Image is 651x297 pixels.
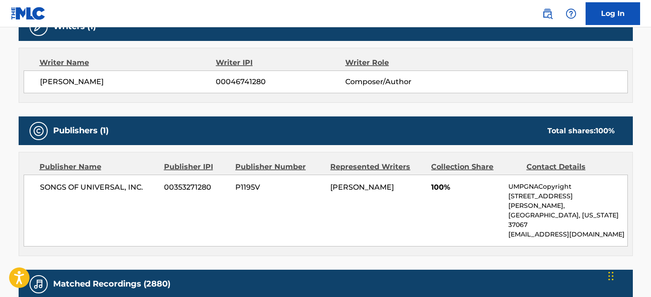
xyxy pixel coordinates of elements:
div: Contact Details [527,161,615,172]
span: 00353271280 [164,182,229,193]
span: 100 % [596,126,615,135]
div: Collection Share [431,161,519,172]
span: SONGS OF UNIVERSAL, INC. [40,182,158,193]
div: Help [562,5,580,23]
p: [STREET_ADDRESS][PERSON_NAME], [508,191,627,211]
div: Total shares: [547,126,615,136]
div: Publisher Name [40,161,157,172]
span: [PERSON_NAME] [330,183,394,191]
p: [EMAIL_ADDRESS][DOMAIN_NAME] [508,230,627,239]
p: [GEOGRAPHIC_DATA], [US_STATE] 37067 [508,211,627,230]
iframe: Chat Widget [606,253,651,297]
span: P1195V [235,182,323,193]
div: Writer Role [345,57,463,68]
a: Public Search [538,5,557,23]
img: Publishers [33,126,44,136]
span: 100% [431,182,502,193]
div: Publisher IPI [164,161,229,172]
span: Composer/Author [345,76,463,87]
img: search [542,8,553,19]
p: UMPGNACopyright [508,182,627,191]
div: Writer IPI [216,57,345,68]
span: 00046741280 [216,76,345,87]
img: MLC Logo [11,7,46,20]
div: Glisser [608,262,614,290]
div: Publisher Number [235,161,323,172]
span: [PERSON_NAME] [40,76,216,87]
div: Widget de chat [606,253,651,297]
img: Matched Recordings [33,279,44,290]
a: Log In [586,2,640,25]
div: Writer Name [40,57,216,68]
img: help [566,8,576,19]
div: Represented Writers [330,161,424,172]
h5: Matched Recordings (2880) [53,279,170,289]
h5: Publishers (1) [53,126,109,136]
